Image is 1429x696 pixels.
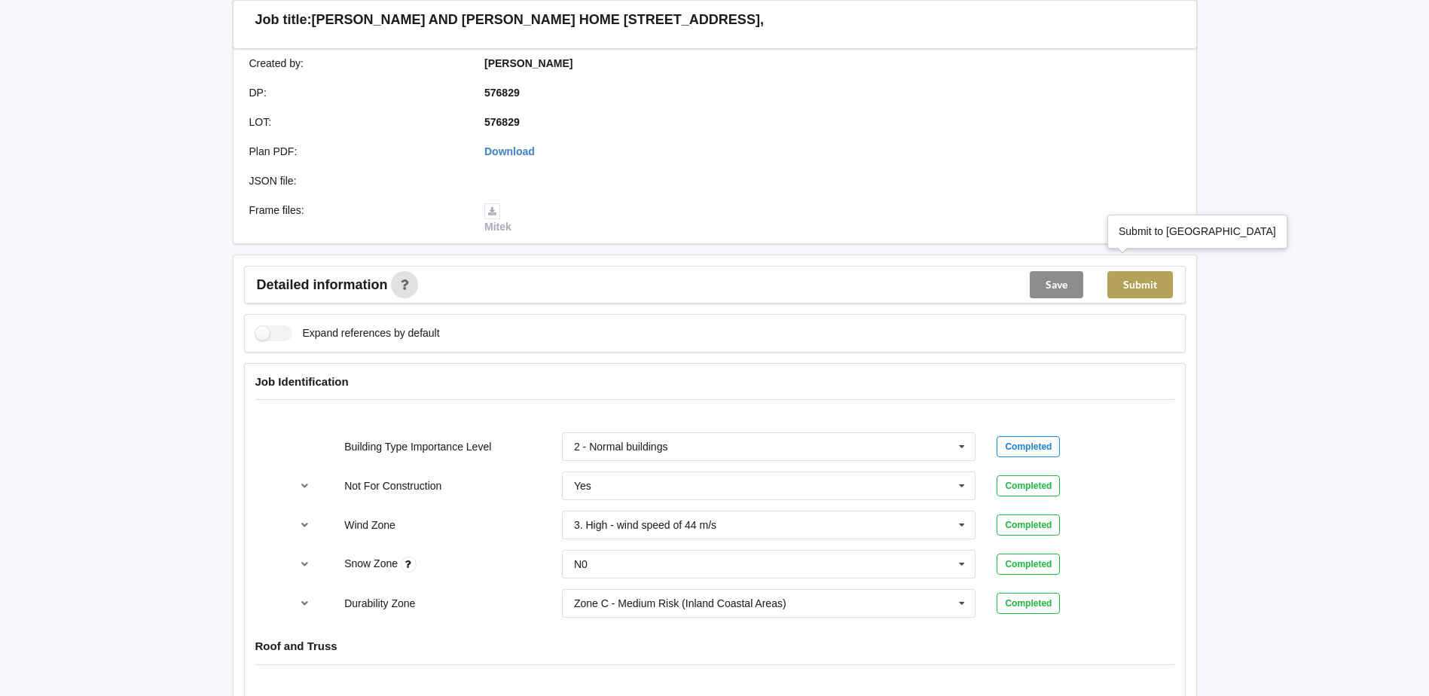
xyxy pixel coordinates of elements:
[484,145,535,157] a: Download
[484,57,573,69] b: [PERSON_NAME]
[344,557,401,569] label: Snow Zone
[239,203,475,234] div: Frame files :
[484,204,511,233] a: Mitek
[344,480,441,492] label: Not For Construction
[344,441,491,453] label: Building Type Importance Level
[312,11,764,29] h3: [PERSON_NAME] AND [PERSON_NAME] HOME [STREET_ADDRESS],
[1107,271,1173,298] button: Submit
[997,514,1060,536] div: Completed
[255,11,312,29] h3: Job title:
[344,597,415,609] label: Durability Zone
[290,590,319,617] button: reference-toggle
[344,519,395,531] label: Wind Zone
[484,116,520,128] b: 576829
[290,511,319,539] button: reference-toggle
[574,559,588,569] div: N0
[257,278,388,292] span: Detailed information
[290,551,319,578] button: reference-toggle
[574,598,786,609] div: Zone C - Medium Risk (Inland Coastal Areas)
[997,475,1060,496] div: Completed
[239,173,475,188] div: JSON file :
[574,441,668,452] div: 2 - Normal buildings
[290,472,319,499] button: reference-toggle
[997,554,1060,575] div: Completed
[574,520,716,530] div: 3. High - wind speed of 44 m/s
[239,56,475,71] div: Created by :
[239,85,475,100] div: DP :
[574,481,591,491] div: Yes
[1119,224,1276,239] div: Submit to [GEOGRAPHIC_DATA]
[239,144,475,159] div: Plan PDF :
[484,87,520,99] b: 576829
[239,114,475,130] div: LOT :
[255,325,440,341] label: Expand references by default
[255,374,1174,389] h4: Job Identification
[997,593,1060,614] div: Completed
[255,639,1174,653] h4: Roof and Truss
[997,436,1060,457] div: Completed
